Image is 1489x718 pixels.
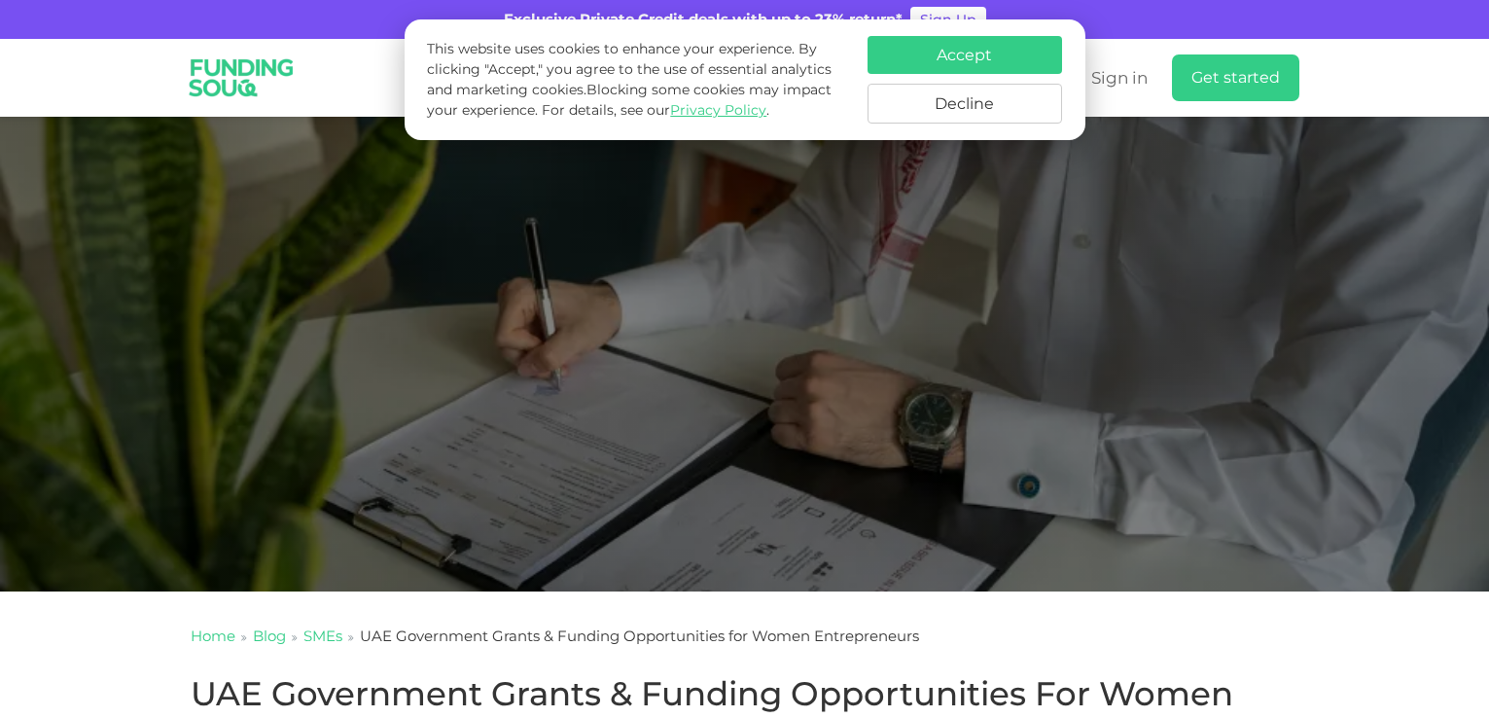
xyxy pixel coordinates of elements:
button: Accept [868,36,1062,74]
a: Home [191,627,235,645]
a: Privacy Policy [670,101,766,119]
button: Decline [868,84,1062,124]
div: Exclusive Private Credit deals with up to 23% return* [504,9,903,31]
a: Blog [253,627,286,645]
span: Blocking some cookies may impact your experience. [427,81,832,119]
div: UAE Government Grants & Funding Opportunities for Women Entrepreneurs [360,626,919,648]
a: SMEs [303,627,342,645]
p: This website uses cookies to enhance your experience. By clicking "Accept," you agree to the use ... [427,39,847,121]
span: Get started [1191,68,1280,87]
a: Sign Up [910,7,986,32]
span: Sign in [1091,68,1148,88]
a: Sign in [1086,62,1148,94]
span: For details, see our . [542,101,769,119]
img: Logo [176,43,307,113]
